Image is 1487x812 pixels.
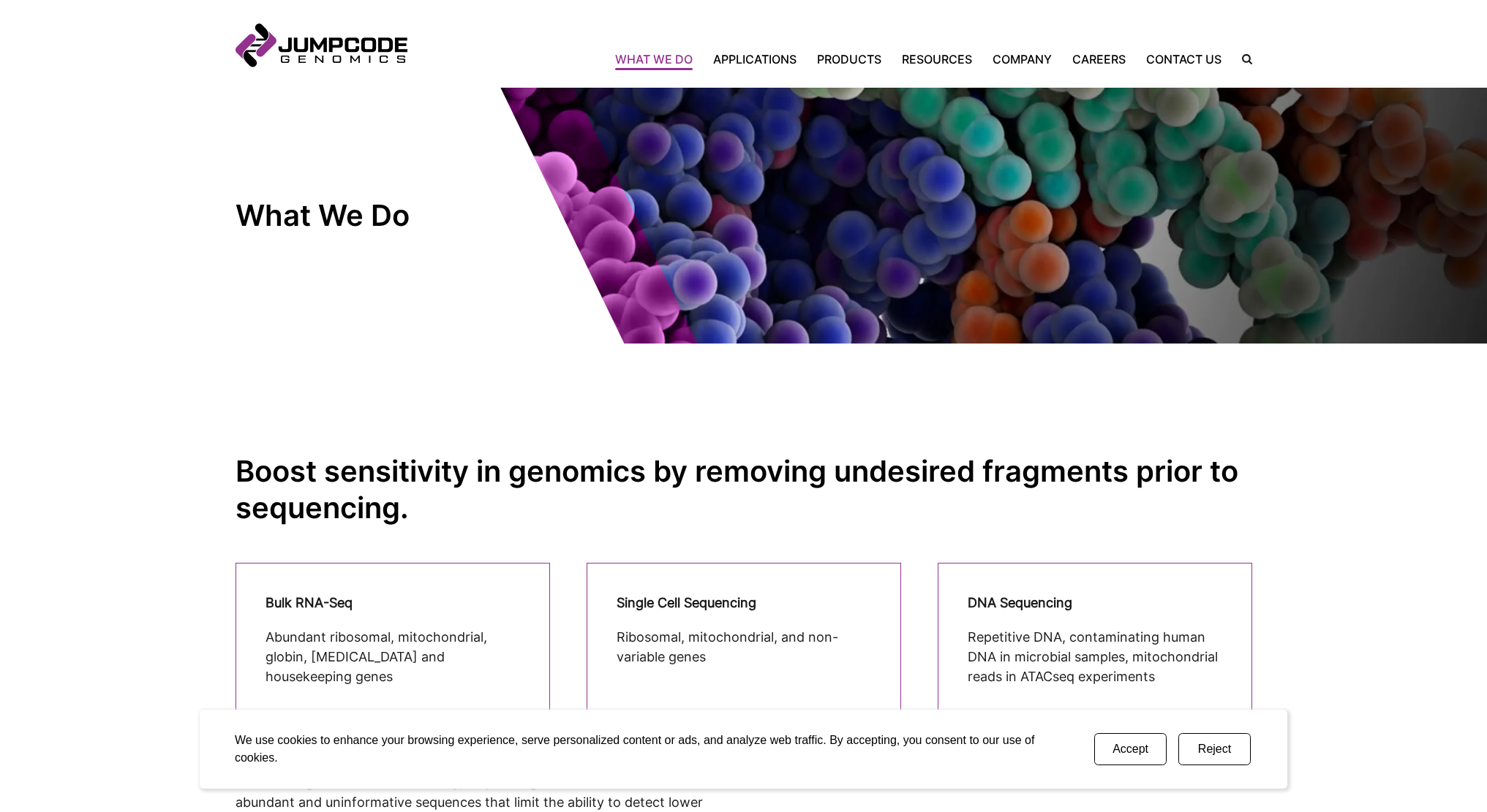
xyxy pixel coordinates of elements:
strong: Bulk RNA-Seq [266,595,353,610]
a: Careers [1062,50,1136,68]
a: Company [982,50,1062,68]
label: Search the site. [1232,54,1252,64]
button: Accept [1094,733,1167,765]
button: Reject [1178,733,1251,765]
h1: What We Do [236,197,499,234]
a: Products [807,50,892,68]
nav: Primary Navigation [407,50,1232,68]
strong: DNA Sequencing [968,595,1072,610]
p: Ribosomal, mitochondrial, and non-variable genes [617,627,871,667]
a: Contact Us [1136,50,1232,68]
strong: Single Cell Sequencing [617,595,756,610]
span: We use cookies to enhance your browsing experience, serve personalized content or ads, and analyz... [235,734,1034,764]
a: What We Do [615,50,703,68]
a: Resources [892,50,982,68]
p: Abundant ribosomal, mitochondrial, globin, [MEDICAL_DATA] and housekeeping genes [266,627,520,686]
strong: Boost sensitivity in genomics by removing undesired fragments prior to sequencing. [236,453,1238,525]
a: Applications [703,50,807,68]
p: Repetitive DNA, contaminating human DNA in microbial samples, mitochondrial reads in ATACseq expe... [968,627,1222,686]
